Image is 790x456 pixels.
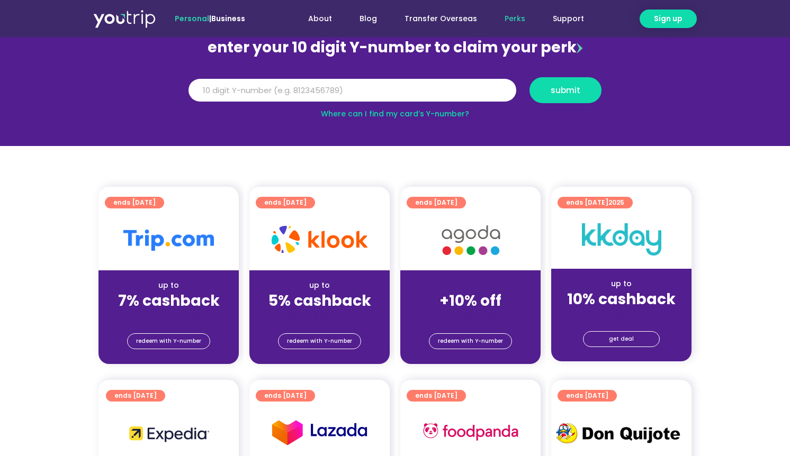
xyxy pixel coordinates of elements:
[105,197,164,208] a: ends [DATE]
[107,280,230,291] div: up to
[321,108,469,119] a: Where can I find my card’s Y-number?
[391,9,491,29] a: Transfer Overseas
[539,9,598,29] a: Support
[114,390,157,402] span: ends [DATE]
[107,311,230,322] div: (for stays only)
[415,197,457,208] span: ends [DATE]
[566,390,608,402] span: ends [DATE]
[118,290,220,311] strong: 7% cashback
[256,197,315,208] a: ends [DATE]
[127,333,210,349] a: redeem with Y-number
[274,9,598,29] nav: Menu
[113,197,156,208] span: ends [DATE]
[566,197,624,208] span: ends [DATE]
[560,309,683,320] div: (for stays only)
[407,197,466,208] a: ends [DATE]
[439,290,501,311] strong: +10% off
[429,333,512,349] a: redeem with Y-number
[287,334,352,349] span: redeem with Y-number
[264,197,307,208] span: ends [DATE]
[264,390,307,402] span: ends [DATE]
[415,390,457,402] span: ends [DATE]
[294,9,346,29] a: About
[188,77,602,111] form: Y Number
[461,280,480,290] span: up to
[654,13,683,24] span: Sign up
[278,333,361,349] a: redeem with Y-number
[346,9,391,29] a: Blog
[136,334,201,349] span: redeem with Y-number
[175,13,209,24] span: Personal
[551,86,580,94] span: submit
[183,34,607,61] div: enter your 10 digit Y-number to claim your perk
[268,290,371,311] strong: 5% cashback
[175,13,245,24] span: |
[567,289,676,309] strong: 10% cashback
[258,280,381,291] div: up to
[258,311,381,322] div: (for stays only)
[409,311,532,322] div: (for stays only)
[491,9,539,29] a: Perks
[106,390,165,402] a: ends [DATE]
[560,278,683,289] div: up to
[188,79,516,102] input: 10 digit Y-number (e.g. 8123456789)
[529,77,602,103] button: submit
[211,13,245,24] a: Business
[438,334,503,349] span: redeem with Y-number
[583,331,660,347] a: get deal
[558,197,633,208] a: ends [DATE]2025
[640,10,697,28] a: Sign up
[608,198,624,207] span: 2025
[609,332,634,346] span: get deal
[558,390,617,402] a: ends [DATE]
[407,390,466,402] a: ends [DATE]
[256,390,315,402] a: ends [DATE]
